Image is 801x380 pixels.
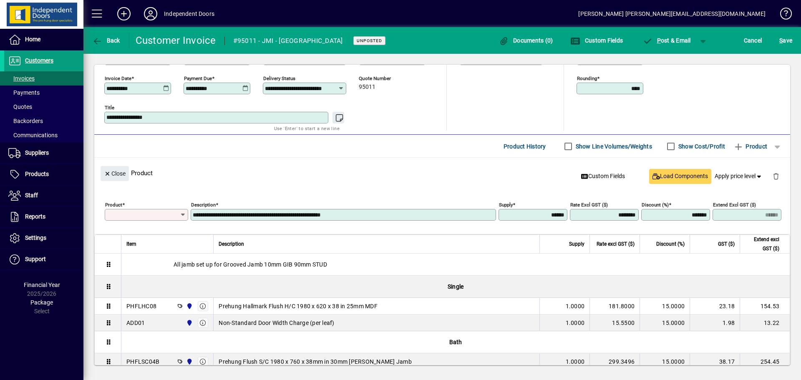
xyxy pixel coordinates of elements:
span: 1.0000 [566,357,585,366]
span: Products [25,171,49,177]
span: 95011 [359,84,375,91]
button: Documents (0) [497,33,555,48]
mat-label: Extend excl GST ($) [713,202,756,208]
span: Package [30,299,53,306]
button: Apply price level [711,169,766,184]
span: 1.0000 [566,302,585,310]
span: Cromwell Central Otago [184,302,194,311]
span: Backorders [8,118,43,124]
button: Close [101,166,129,181]
div: PHFLHC08 [126,302,156,310]
span: Item [126,239,136,249]
td: 254.45 [740,353,790,370]
span: Quotes [8,103,32,110]
a: Settings [4,228,83,249]
mat-label: Rounding [577,75,597,81]
span: P [657,37,661,44]
mat-label: Discount (%) [642,202,669,208]
span: Description [219,239,244,249]
span: Supply [569,239,584,249]
div: Independent Doors [164,7,214,20]
mat-label: Delivery status [263,75,295,81]
span: Non-Standard Door Width Charge (per leaf) [219,319,334,327]
div: #95011 - JMI - [GEOGRAPHIC_DATA] [233,34,343,48]
span: Invoices [8,75,35,82]
a: Payments [4,86,83,100]
div: PHFLSC04B [126,357,159,366]
div: [PERSON_NAME] [PERSON_NAME][EMAIL_ADDRESS][DOMAIN_NAME] [578,7,766,20]
div: 299.3496 [595,357,635,366]
label: Show Line Volumes/Weights [574,142,652,151]
span: Product History [504,140,546,153]
mat-label: Title [105,105,114,111]
span: Documents (0) [499,37,553,44]
div: 181.8000 [595,302,635,310]
span: Custom Fields [581,172,625,181]
td: 15.0000 [640,315,690,331]
span: 1.0000 [566,319,585,327]
span: GST ($) [718,239,735,249]
a: Quotes [4,100,83,114]
div: All jamb set up for Grooved Jamb 10mm GIB 90mm STUD [121,254,790,275]
td: 15.0000 [640,353,690,370]
button: Profile [137,6,164,21]
span: Communications [8,132,58,138]
span: Staff [25,192,38,199]
mat-label: Product [105,202,122,208]
span: Unposted [357,38,382,43]
span: Custom Fields [570,37,623,44]
span: Load Components [652,172,708,181]
td: 15.0000 [640,298,690,315]
mat-label: Description [191,202,216,208]
td: 154.53 [740,298,790,315]
mat-label: Invoice date [105,75,131,81]
span: Close [104,167,126,181]
a: Staff [4,185,83,206]
span: Support [25,256,46,262]
span: Product [733,140,767,153]
a: Support [4,249,83,270]
mat-hint: Use 'Enter' to start a new line [274,123,340,133]
a: Reports [4,206,83,227]
span: Cromwell Central Otago [184,357,194,366]
div: Bath [121,331,790,353]
div: Single [121,276,790,297]
span: Suppliers [25,149,49,156]
span: Settings [25,234,46,241]
button: Load Components [649,169,711,184]
app-page-header-button: Delete [766,172,786,180]
button: Add [111,6,137,21]
a: Invoices [4,71,83,86]
span: ost & Email [642,37,691,44]
span: Financial Year [24,282,60,288]
span: ave [779,34,792,47]
span: Cancel [744,34,762,47]
td: 38.17 [690,353,740,370]
span: Cromwell Central Otago [184,318,194,327]
span: Prehung Flush S/C 1980 x 760 x 38mm in 30mm [PERSON_NAME] Jamb [219,357,412,366]
a: Suppliers [4,143,83,164]
span: Reports [25,213,45,220]
td: 13.22 [740,315,790,331]
button: Save [777,33,794,48]
mat-label: Supply [499,202,513,208]
button: Custom Fields [568,33,625,48]
a: Backorders [4,114,83,128]
span: Extend excl GST ($) [745,235,779,253]
span: Home [25,36,40,43]
mat-label: Payment due [184,75,212,81]
span: Discount (%) [656,239,685,249]
span: Prehung Hallmark Flush H/C 1980 x 620 x 38 in 25mm MDF [219,302,378,310]
button: Delete [766,166,786,186]
a: Products [4,164,83,185]
span: Payments [8,89,40,96]
button: Back [90,33,122,48]
a: Knowledge Base [774,2,791,29]
label: Show Cost/Profit [677,142,725,151]
button: Post & Email [638,33,695,48]
mat-label: Rate excl GST ($) [570,202,608,208]
button: Product [729,139,771,154]
span: Customers [25,57,53,64]
td: 23.18 [690,298,740,315]
span: Apply price level [715,172,763,181]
